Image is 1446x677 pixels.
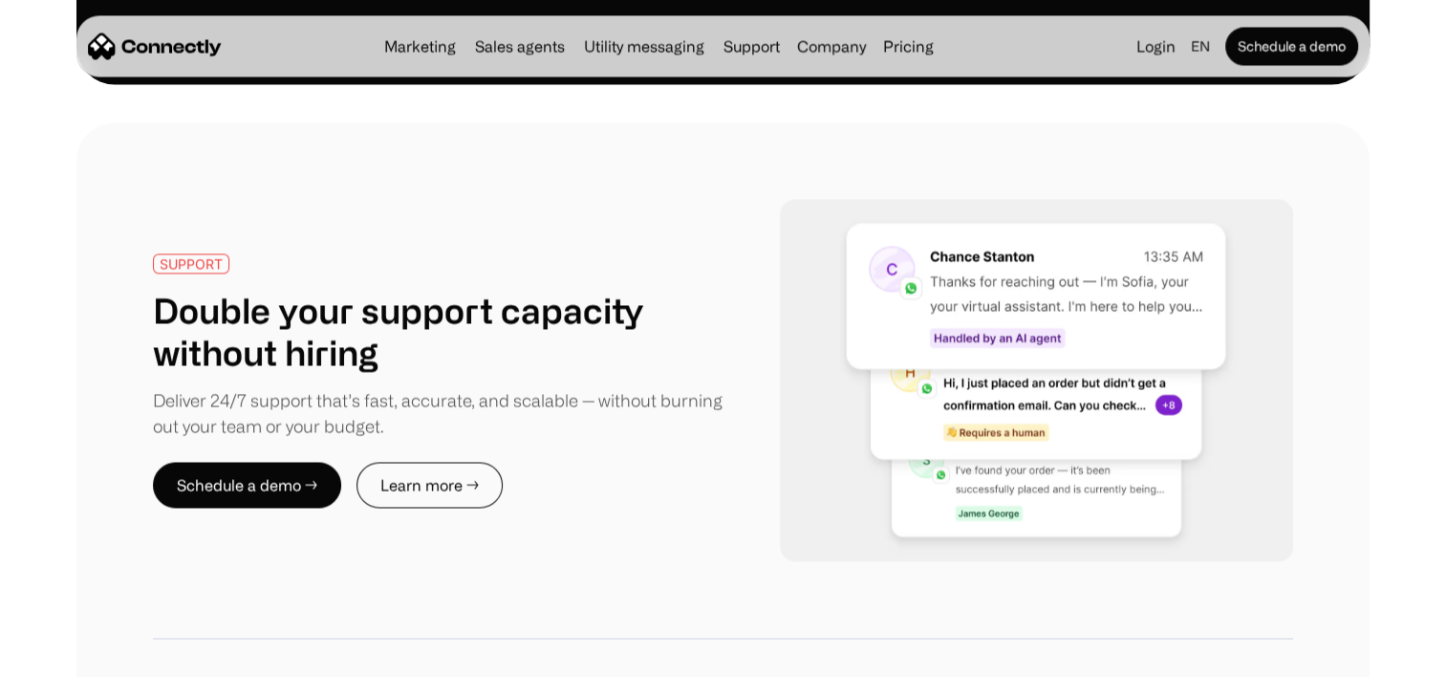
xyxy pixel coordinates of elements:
a: Pricing [875,38,941,54]
div: en [1183,33,1221,59]
a: Login [1129,33,1183,59]
a: Utility messaging [576,38,712,54]
ul: Language list [38,644,115,670]
h1: Double your support capacity without hiring [153,289,723,371]
a: Schedule a demo [1225,27,1358,65]
aside: Language selected: English [19,642,115,670]
div: Company [797,33,866,59]
a: Sales agents [467,38,572,54]
div: SUPPORT [160,256,223,271]
a: home [88,32,222,60]
div: en [1191,33,1210,59]
a: Learn more → [356,462,503,508]
div: Deliver 24/7 support that’s fast, accurate, and scalable — without burning out your team or your ... [153,387,723,439]
a: Marketing [377,38,464,54]
a: Schedule a demo → [153,462,341,508]
a: Support [716,38,788,54]
div: Company [791,33,872,59]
